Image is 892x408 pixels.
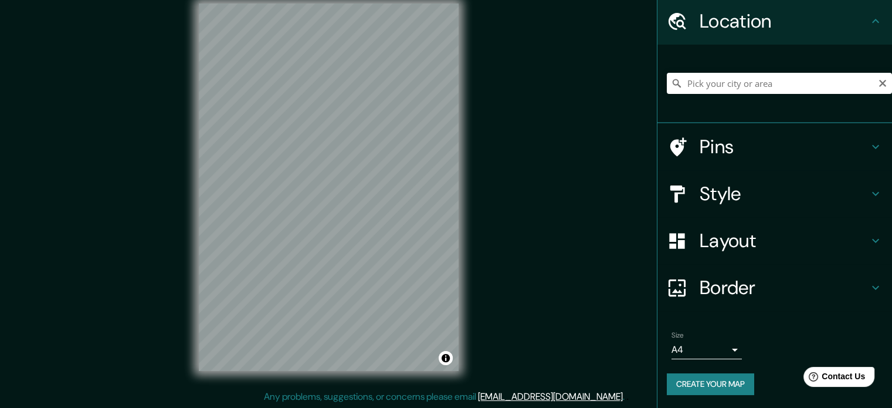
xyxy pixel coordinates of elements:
h4: Style [700,182,869,205]
div: A4 [671,340,742,359]
input: Pick your city or area [667,73,892,94]
a: [EMAIL_ADDRESS][DOMAIN_NAME] [478,390,623,403]
button: Clear [878,77,887,88]
button: Create your map [667,373,754,395]
canvas: Map [199,4,459,371]
iframe: Help widget launcher [788,362,879,395]
p: Any problems, suggestions, or concerns please email . [264,390,625,404]
div: . [625,390,626,404]
div: Layout [657,217,892,264]
h4: Location [700,9,869,33]
button: Toggle attribution [439,351,453,365]
div: . [626,390,629,404]
div: Pins [657,123,892,170]
div: Border [657,264,892,311]
label: Size [671,331,684,340]
h4: Border [700,276,869,299]
div: Style [657,170,892,217]
h4: Layout [700,229,869,252]
h4: Pins [700,135,869,159]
